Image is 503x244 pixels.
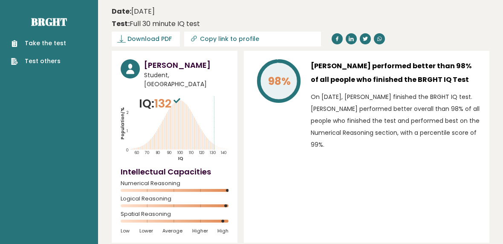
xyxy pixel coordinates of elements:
[112,19,200,29] div: Full 30 minute IQ test
[210,150,216,155] tspan: 130
[311,59,480,87] h3: [PERSON_NAME] performed better than 98% of all people who finished the BRGHT IQ Test
[127,110,129,115] tspan: 2
[127,35,172,44] span: Download PDF
[162,228,182,234] span: Average
[199,150,204,155] tspan: 120
[127,129,128,134] tspan: 1
[268,74,291,89] tspan: 98%
[189,150,194,155] tspan: 110
[221,150,226,155] tspan: 140
[126,148,128,153] tspan: 0
[31,15,67,29] a: Brght
[139,228,153,234] span: Lower
[144,59,228,71] h3: [PERSON_NAME]
[112,32,180,46] a: Download PDF
[134,150,139,155] tspan: 60
[154,96,182,111] span: 132
[119,107,126,139] tspan: Population/%
[121,182,228,185] span: Numerical Reasoning
[121,197,228,200] span: Logical Reasoning
[156,150,160,155] tspan: 80
[121,166,228,177] h4: Intellectual Capacities
[177,150,183,155] tspan: 100
[11,57,66,66] a: Test others
[217,228,228,234] span: High
[167,150,171,155] tspan: 90
[144,71,228,89] span: Student, [GEOGRAPHIC_DATA]
[112,6,131,16] b: Date:
[121,228,130,234] span: Low
[11,39,66,48] a: Take the test
[145,150,150,155] tspan: 70
[311,91,480,151] p: On [DATE], [PERSON_NAME] finished the BRGHT IQ test. [PERSON_NAME] performed better overall than ...
[178,156,183,162] tspan: IQ
[112,19,130,29] b: Test:
[121,212,228,216] span: Spatial Reasoning
[139,95,182,112] p: IQ:
[112,6,155,17] time: [DATE]
[192,228,208,234] span: Higher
